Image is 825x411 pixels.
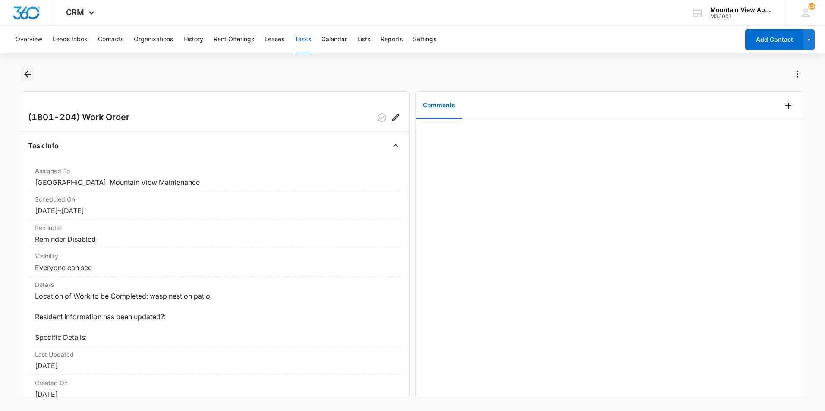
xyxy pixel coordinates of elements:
[389,111,403,125] button: Edit
[808,3,815,10] span: 144
[98,26,123,53] button: Contacts
[66,8,84,17] span: CRM
[183,26,203,53] button: History
[413,26,436,53] button: Settings
[28,346,403,375] div: Last Updated[DATE]
[134,26,173,53] button: Organizations
[35,361,396,371] dd: [DATE]
[35,280,396,289] dt: Details
[35,166,396,175] dt: Assigned To
[35,378,396,387] dt: Created On
[28,375,403,403] div: Created On[DATE]
[389,139,403,153] button: Close
[745,29,803,50] button: Add Contact
[265,26,284,53] button: Leases
[28,191,403,220] div: Scheduled On[DATE]–[DATE]
[28,111,129,125] h2: (1801-204) Work Order
[16,26,42,53] button: Overview
[28,277,403,346] div: DetailsLocation of Work to be Completed: wasp nest on patio Resident Information has been updated...
[28,140,59,151] h4: Task Info
[35,195,396,204] dt: Scheduled On
[781,99,795,112] button: Add Comment
[357,26,370,53] button: Lists
[35,234,396,244] dd: Reminder Disabled
[35,252,396,261] dt: Visibility
[35,350,396,359] dt: Last Updated
[35,389,396,399] dd: [DATE]
[321,26,347,53] button: Calendar
[28,163,403,191] div: Assigned To[GEOGRAPHIC_DATA], Mountain View Maintenance
[53,26,88,53] button: Leads Inbox
[35,291,396,342] dd: Location of Work to be Completed: wasp nest on patio Resident Information has been updated?: Spec...
[28,248,403,277] div: VisibilityEveryone can see
[710,13,773,19] div: account id
[710,6,773,13] div: account name
[381,26,403,53] button: Reports
[28,220,403,248] div: ReminderReminder Disabled
[295,26,311,53] button: Tasks
[35,177,396,187] dd: [GEOGRAPHIC_DATA], Mountain View Maintenance
[808,3,815,10] div: notifications count
[214,26,254,53] button: Rent Offerings
[35,223,396,232] dt: Reminder
[790,67,804,81] button: Actions
[21,67,34,81] button: Back
[35,205,396,216] dd: [DATE] – [DATE]
[416,92,462,119] button: Comments
[35,262,396,273] dd: Everyone can see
